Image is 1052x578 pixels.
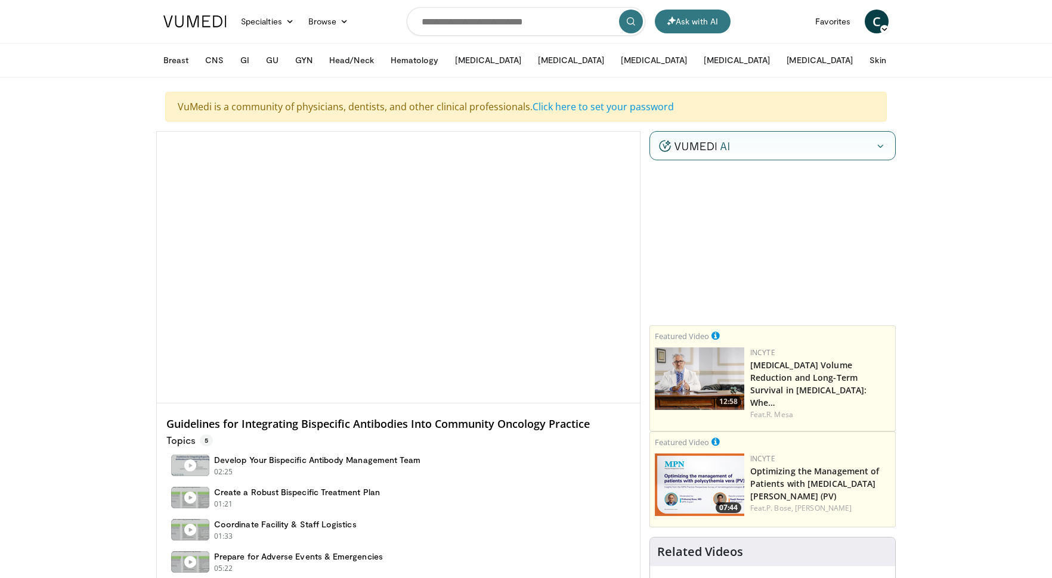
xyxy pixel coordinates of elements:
p: 05:22 [214,563,233,574]
a: P. Bose, [766,503,793,513]
button: Breast [156,48,196,72]
iframe: Advertisement [683,169,862,318]
p: 01:33 [214,531,233,542]
img: vumedi-ai-logo.v2.svg [659,140,729,152]
a: [PERSON_NAME] [795,503,852,513]
p: Topics [166,434,213,446]
span: 07:44 [716,502,741,513]
img: 7350bff6-2067-41fe-9408-af54c6d3e836.png.150x105_q85_crop-smart_upscale.png [655,347,744,410]
button: GI [233,48,256,72]
div: Feat. [750,503,890,514]
div: VuMedi is a community of physicians, dentists, and other clinical professionals. [165,92,887,122]
h4: Related Videos [657,545,743,559]
h4: Develop Your Bispecific Antibody Management Team [214,455,420,465]
button: Ask with AI [655,10,731,33]
p: 01:21 [214,499,233,509]
a: 12:58 [655,347,744,410]
a: Optimizing the Management of Patients with [MEDICAL_DATA][PERSON_NAME] (PV) [750,465,880,502]
img: VuMedi Logo [163,15,227,27]
a: Click here to set your password [533,100,674,113]
a: Incyte [750,453,775,464]
h4: Guidelines for Integrating Bispecific Antibodies Into Community Oncology Practice [166,418,630,431]
a: Favorites [808,10,858,33]
img: b6962518-674a-496f-9814-4152d3874ecc.png.150x105_q85_crop-smart_upscale.png [655,453,744,516]
h4: Coordinate Facility & Staff Logistics [214,519,357,530]
button: [MEDICAL_DATA] [697,48,777,72]
h4: Prepare for Adverse Events & Emergencies [214,551,383,562]
button: GYN [288,48,320,72]
button: [MEDICAL_DATA] [531,48,611,72]
button: [MEDICAL_DATA] [448,48,528,72]
h4: Create a Robust Bispecific Treatment Plan [214,487,380,498]
button: Hematology [383,48,446,72]
button: [MEDICAL_DATA] [614,48,694,72]
button: CNS [198,48,230,72]
small: Featured Video [655,437,709,448]
a: R. Mesa [766,409,793,419]
a: Incyte [750,347,775,358]
a: Browse [301,10,356,33]
button: Head/Neck [322,48,381,72]
a: Specialties [234,10,301,33]
button: [MEDICAL_DATA] [779,48,860,72]
div: Feat. [750,409,890,420]
span: 5 [200,434,213,446]
button: Skin [862,48,893,72]
a: 07:44 [655,453,744,516]
small: Featured Video [655,331,709,341]
button: GU [259,48,286,72]
input: Search topics, interventions [407,7,645,36]
a: [MEDICAL_DATA] Volume Reduction and Long-Term Survival in [MEDICAL_DATA]: Whe… [750,359,867,408]
p: 02:25 [214,467,233,477]
span: 12:58 [716,396,741,407]
video-js: Video Player [157,132,640,403]
a: C [865,10,889,33]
